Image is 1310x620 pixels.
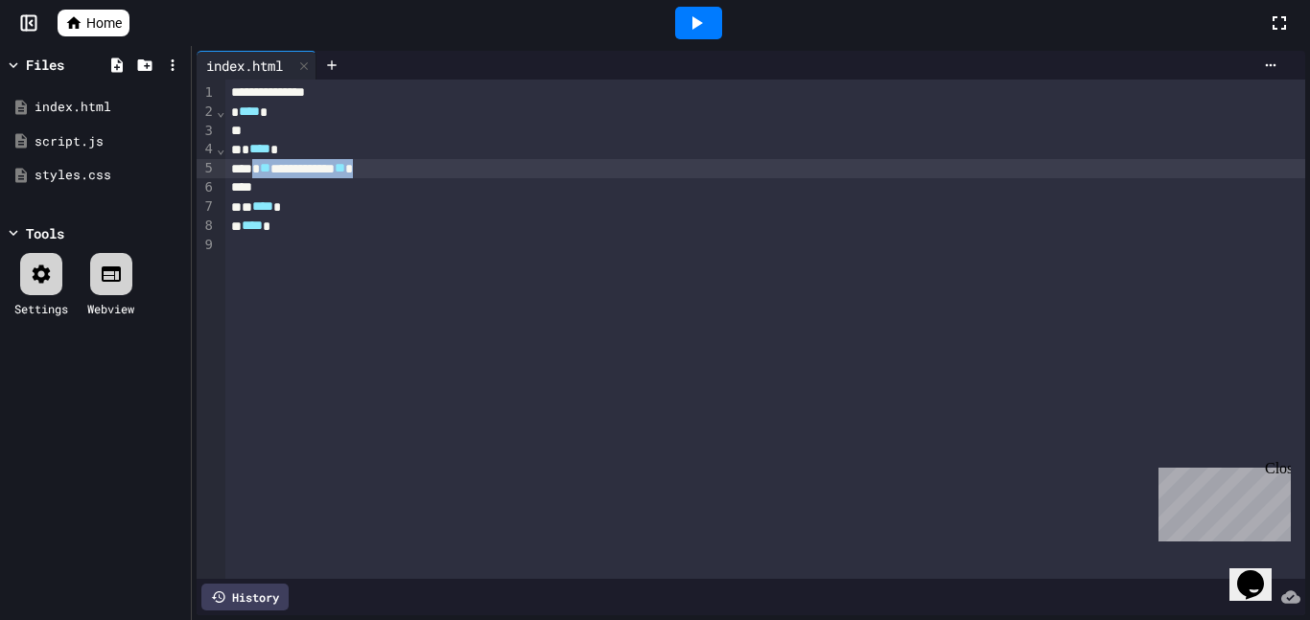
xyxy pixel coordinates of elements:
div: 4 [197,140,216,159]
div: index.html [35,98,184,117]
span: Fold line [216,103,225,119]
div: 9 [197,236,216,255]
div: History [201,584,289,610]
iframe: chat widget [1151,460,1291,541]
div: script.js [35,132,184,151]
div: 6 [197,178,216,197]
span: Fold line [216,141,225,156]
iframe: chat widget [1229,543,1291,601]
span: Home [86,13,122,33]
div: 5 [197,159,216,178]
div: 8 [197,217,216,236]
a: Home [58,10,129,36]
div: 1 [197,83,216,103]
div: Tools [26,223,64,243]
div: 7 [197,197,216,217]
div: styles.css [35,166,184,185]
div: 3 [197,122,216,141]
div: index.html [197,56,292,76]
div: Chat with us now!Close [8,8,132,122]
div: Webview [87,300,134,317]
div: Files [26,55,64,75]
div: index.html [197,51,316,80]
div: Settings [14,300,68,317]
div: 2 [197,103,216,122]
